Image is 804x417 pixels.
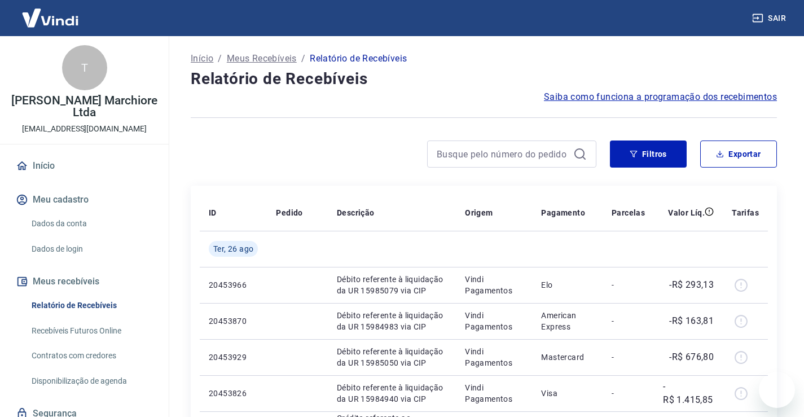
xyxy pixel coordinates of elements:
[14,187,155,212] button: Meu cadastro
[14,153,155,178] a: Início
[668,207,705,218] p: Valor Líq.
[9,95,160,118] p: [PERSON_NAME] Marchiore Ltda
[465,274,523,296] p: Vindi Pagamentos
[669,314,714,328] p: -R$ 163,81
[700,141,777,168] button: Exportar
[27,212,155,235] a: Dados da conta
[209,315,258,327] p: 20453870
[612,388,645,399] p: -
[310,52,407,65] p: Relatório de Recebíveis
[541,279,593,291] p: Elo
[663,380,714,407] p: -R$ 1.415,85
[276,207,302,218] p: Pedido
[544,90,777,104] a: Saiba como funciona a programação dos recebimentos
[750,8,790,29] button: Sair
[14,269,155,294] button: Meus recebíveis
[669,278,714,292] p: -R$ 293,13
[27,344,155,367] a: Contratos com credores
[209,279,258,291] p: 20453966
[437,146,569,163] input: Busque pelo número do pedido
[218,52,222,65] p: /
[612,352,645,363] p: -
[191,68,777,90] h4: Relatório de Recebíveis
[213,243,253,254] span: Ter, 26 ago
[465,346,523,368] p: Vindi Pagamentos
[337,346,447,368] p: Débito referente à liquidação da UR 15985050 via CIP
[301,52,305,65] p: /
[27,370,155,393] a: Disponibilização de agenda
[337,382,447,405] p: Débito referente à liquidação da UR 15984940 via CIP
[62,45,107,90] div: T
[14,1,87,35] img: Vindi
[612,315,645,327] p: -
[612,207,645,218] p: Parcelas
[541,388,593,399] p: Visa
[669,350,714,364] p: -R$ 676,80
[610,141,687,168] button: Filtros
[732,207,759,218] p: Tarifas
[337,274,447,296] p: Débito referente à liquidação da UR 15985079 via CIP
[337,310,447,332] p: Débito referente à liquidação da UR 15984983 via CIP
[209,352,258,363] p: 20453929
[759,372,795,408] iframe: Botão para abrir a janela de mensagens
[27,294,155,317] a: Relatório de Recebíveis
[209,388,258,399] p: 20453826
[465,310,523,332] p: Vindi Pagamentos
[612,279,645,291] p: -
[191,52,213,65] a: Início
[465,207,493,218] p: Origem
[465,382,523,405] p: Vindi Pagamentos
[227,52,297,65] a: Meus Recebíveis
[541,352,593,363] p: Mastercard
[337,207,375,218] p: Descrição
[209,207,217,218] p: ID
[22,123,147,135] p: [EMAIL_ADDRESS][DOMAIN_NAME]
[27,238,155,261] a: Dados de login
[541,310,593,332] p: American Express
[541,207,585,218] p: Pagamento
[27,319,155,343] a: Recebíveis Futuros Online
